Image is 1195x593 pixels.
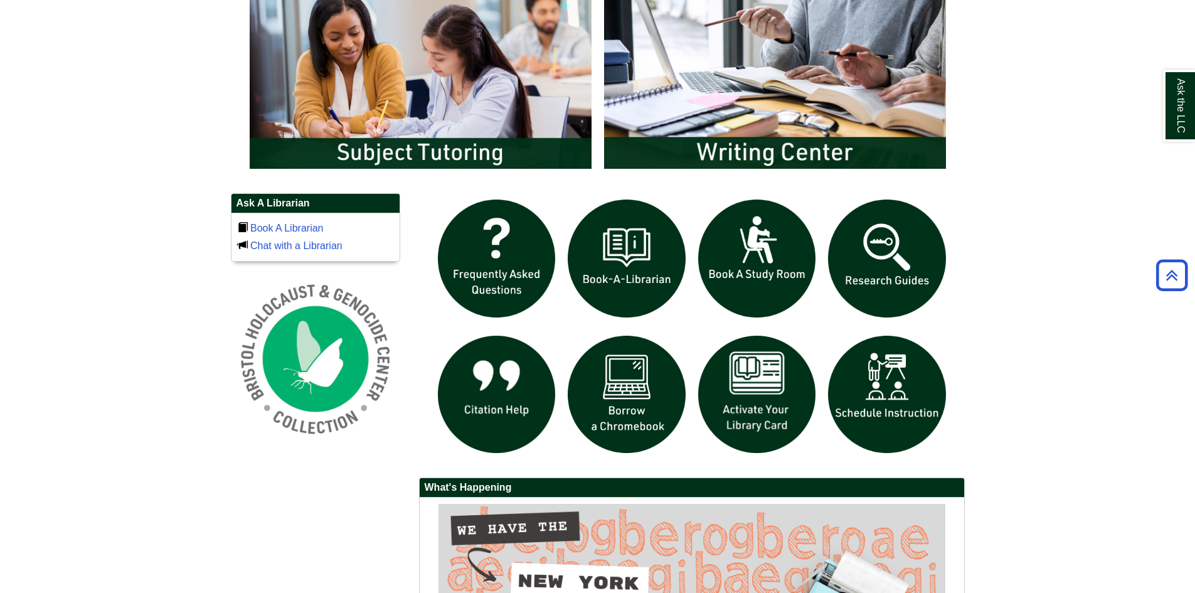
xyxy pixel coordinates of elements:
[692,193,822,324] img: book a study room icon links to book a study room web page
[822,329,952,460] img: For faculty. Schedule Library Instruction icon links to form.
[432,193,952,465] div: slideshow
[561,193,692,324] img: Book a Librarian icon links to book a librarian web page
[822,193,952,324] img: Research Guides icon links to research guides web page
[231,194,400,213] h2: Ask A Librarian
[561,329,692,460] img: Borrow a chromebook icon links to the borrow a chromebook web page
[250,240,343,251] a: Chat with a Librarian
[432,193,562,324] img: frequently asked questions
[250,223,324,233] a: Book A Librarian
[1152,267,1192,284] a: Back to Top
[692,329,822,460] img: activate Library Card icon links to form to activate student ID into library card
[432,329,562,460] img: citation help icon links to citation help guide page
[420,478,964,498] h2: What's Happening
[231,274,400,444] img: Holocaust and Genocide Collection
